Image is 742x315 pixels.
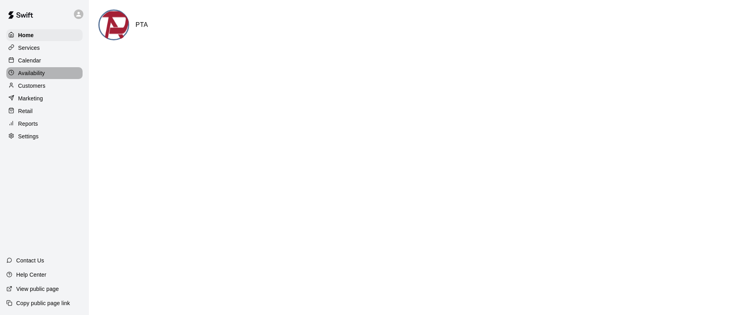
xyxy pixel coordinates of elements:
p: Retail [18,107,33,115]
p: View public page [16,285,59,293]
a: Settings [6,130,83,142]
p: Marketing [18,94,43,102]
a: Calendar [6,55,83,66]
p: Services [18,44,40,52]
a: Availability [6,67,83,79]
p: Customers [18,82,45,90]
a: Services [6,42,83,54]
p: Calendar [18,57,41,64]
p: Help Center [16,271,46,279]
p: Availability [18,69,45,77]
img: PTA logo [100,11,129,40]
p: Settings [18,132,39,140]
p: Contact Us [16,257,44,264]
a: Retail [6,105,83,117]
a: Customers [6,80,83,92]
a: Reports [6,118,83,130]
h6: PTA [136,20,148,30]
a: Marketing [6,92,83,104]
p: Copy public page link [16,299,70,307]
p: Reports [18,120,38,128]
p: Home [18,31,34,39]
a: Home [6,29,83,41]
